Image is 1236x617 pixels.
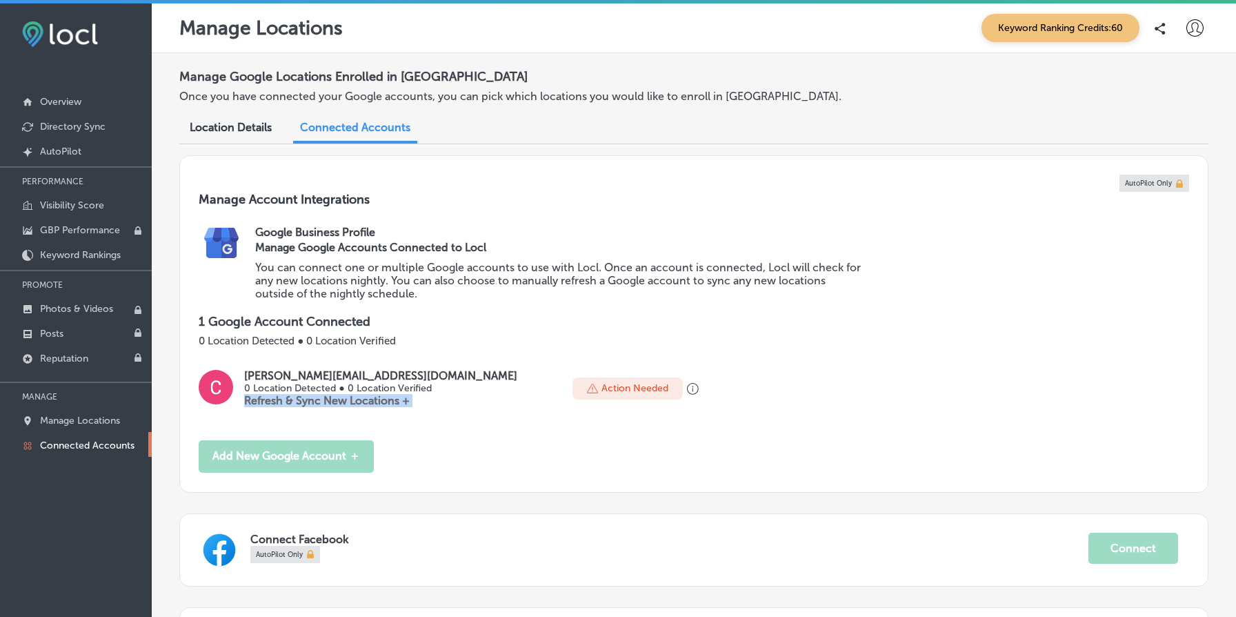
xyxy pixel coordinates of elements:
p: Overview [40,96,81,108]
p: GBP Performance [40,224,120,236]
span: AutoPilot Only [256,548,303,562]
h2: Manage Google Locations Enrolled in [GEOGRAPHIC_DATA] [179,63,1208,90]
p: Reputation [40,353,88,364]
p: Refresh & Sync New Locations + [244,394,517,407]
button: Your Google Account connection has expired. Please click 'Add New Google Account +' and reconnect... [687,383,699,395]
p: Posts [40,328,63,340]
p: AutoPilot [40,146,81,157]
button: Add New Google Account ＋ [199,440,374,473]
p: Keyword Rankings [40,249,121,261]
p: Visibility Score [40,199,104,211]
button: Connect [1088,533,1178,564]
p: Manage Locations [179,17,343,39]
p: Once you have connected your Google accounts, you can pick which locations you would like to enro... [179,90,848,103]
p: Manage Locations [40,415,120,427]
p: Connected Accounts [40,440,134,451]
p: 0 Location Detected ● 0 Location Verified [199,335,1189,347]
h2: Google Business Profile [255,226,1189,239]
h3: Manage Google Accounts Connected to Locl [255,241,862,254]
p: Photos & Videos [40,303,113,315]
span: Location Details [190,121,272,134]
p: Action Needed [601,382,668,394]
img: fda3e92497d09a02dc62c9cd864e3231.png [22,21,98,47]
p: [PERSON_NAME][EMAIL_ADDRESS][DOMAIN_NAME] [244,369,517,382]
p: 1 Google Account Connected [199,314,1189,329]
span: Connected Accounts [300,121,410,134]
h3: Manage Account Integrations [199,192,1189,226]
p: 0 Location Detected ● 0 Location Verified [244,382,517,394]
span: Keyword Ranking Credits: 60 [981,14,1139,42]
p: Directory Sync [40,121,106,133]
p: Connect Facebook [250,533,1088,546]
p: You can connect one or multiple Google accounts to use with Locl. Once an account is connected, L... [255,261,862,300]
